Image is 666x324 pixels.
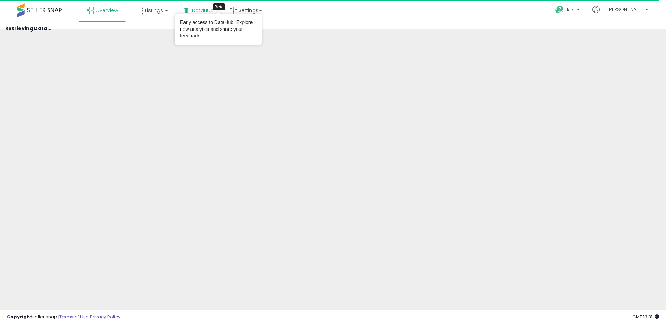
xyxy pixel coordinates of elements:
[95,7,118,14] span: Overview
[565,7,575,13] span: Help
[145,7,163,14] span: Listings
[592,6,648,22] a: Hi [PERSON_NAME]
[180,19,256,40] div: Early access to DataHub. Explore new analytics and share your feedback.
[601,6,643,13] span: Hi [PERSON_NAME]
[213,3,225,10] div: Tooltip anchor
[555,5,564,14] i: Get Help
[5,26,661,31] h4: Retrieving Data...
[192,7,214,14] span: DataHub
